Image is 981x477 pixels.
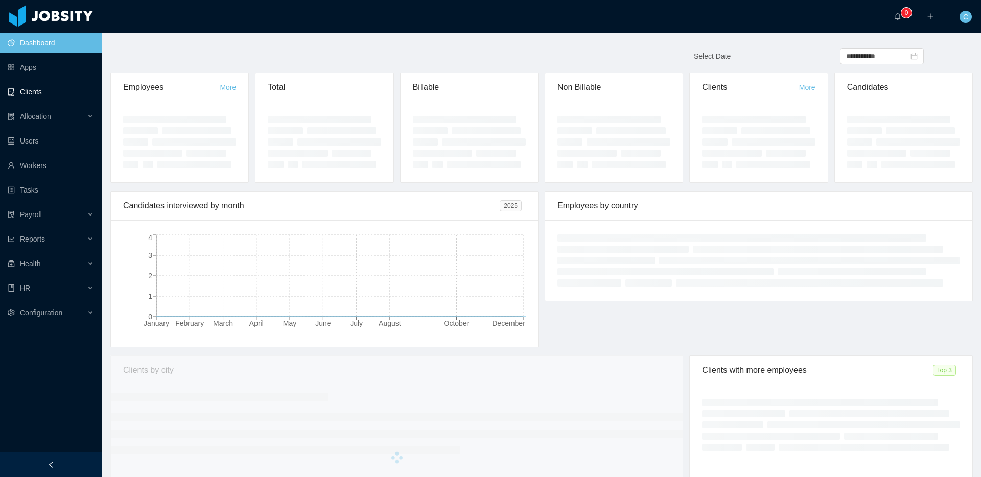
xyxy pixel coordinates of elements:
[933,365,956,376] span: Top 3
[20,112,51,121] span: Allocation
[8,113,15,120] i: icon: solution
[8,33,94,53] a: icon: pie-chartDashboard
[8,57,94,78] a: icon: appstoreApps
[8,284,15,292] i: icon: book
[557,73,670,102] div: Non Billable
[148,233,152,242] tspan: 4
[8,309,15,316] i: icon: setting
[123,73,220,102] div: Employees
[500,200,522,211] span: 2025
[8,82,94,102] a: icon: auditClients
[847,73,960,102] div: Candidates
[283,319,296,327] tspan: May
[123,192,500,220] div: Candidates interviewed by month
[148,251,152,259] tspan: 3
[220,83,236,91] a: More
[894,13,901,20] i: icon: bell
[963,11,968,23] span: C
[148,313,152,321] tspan: 0
[702,73,799,102] div: Clients
[20,210,42,219] span: Payroll
[20,259,40,268] span: Health
[901,8,912,18] sup: 0
[148,292,152,300] tspan: 1
[144,319,169,327] tspan: January
[8,180,94,200] a: icon: profileTasks
[315,319,331,327] tspan: June
[249,319,264,327] tspan: April
[20,308,62,317] span: Configuration
[910,53,918,60] i: icon: calendar
[268,73,381,102] div: Total
[20,284,30,292] span: HR
[413,73,526,102] div: Billable
[557,192,960,220] div: Employees by country
[8,235,15,243] i: icon: line-chart
[148,272,152,280] tspan: 2
[694,52,731,60] span: Select Date
[350,319,363,327] tspan: July
[175,319,204,327] tspan: February
[8,155,94,176] a: icon: userWorkers
[20,235,45,243] span: Reports
[213,319,233,327] tspan: March
[444,319,470,327] tspan: October
[702,356,932,385] div: Clients with more employees
[8,211,15,218] i: icon: file-protect
[492,319,525,327] tspan: December
[8,131,94,151] a: icon: robotUsers
[8,260,15,267] i: icon: medicine-box
[379,319,401,327] tspan: August
[799,83,815,91] a: More
[927,13,934,20] i: icon: plus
